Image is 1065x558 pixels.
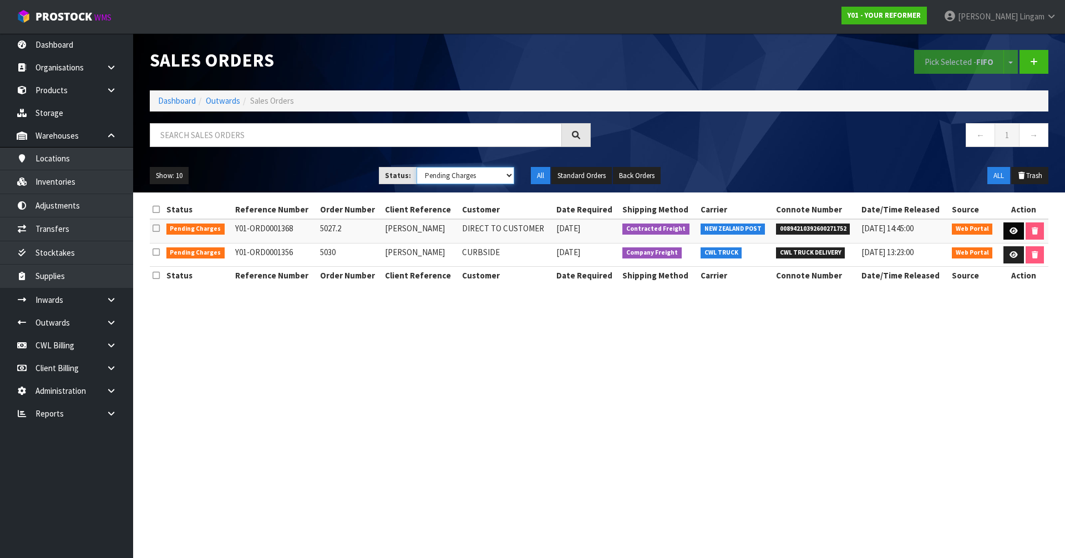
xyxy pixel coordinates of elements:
[987,167,1010,185] button: ALL
[773,267,859,285] th: Connote Number
[949,201,999,219] th: Source
[701,224,765,235] span: NEW ZEALAND POST
[94,12,111,23] small: WMS
[317,219,382,243] td: 5027.2
[859,201,949,219] th: Date/Time Released
[551,167,612,185] button: Standard Orders
[166,247,225,258] span: Pending Charges
[952,224,993,235] span: Web Portal
[776,247,845,258] span: CWL TRUCK DELIVERY
[317,267,382,285] th: Order Number
[859,267,949,285] th: Date/Time Released
[531,167,550,185] button: All
[150,167,189,185] button: Show: 10
[1019,123,1048,147] a: →
[150,123,562,147] input: Search sales orders
[17,9,31,23] img: cube-alt.png
[150,50,591,70] h1: Sales Orders
[232,219,317,243] td: Y01-ORD0001368
[158,95,196,106] a: Dashboard
[166,224,225,235] span: Pending Charges
[459,201,554,219] th: Customer
[861,247,914,257] span: [DATE] 13:23:00
[556,223,580,234] span: [DATE]
[995,123,1020,147] a: 1
[861,223,914,234] span: [DATE] 14:45:00
[382,219,459,243] td: [PERSON_NAME]
[317,201,382,219] th: Order Number
[232,201,317,219] th: Reference Number
[698,201,773,219] th: Carrier
[949,267,999,285] th: Source
[698,267,773,285] th: Carrier
[382,267,459,285] th: Client Reference
[232,243,317,267] td: Y01-ORD0001356
[382,243,459,267] td: [PERSON_NAME]
[164,201,232,219] th: Status
[382,201,459,219] th: Client Reference
[773,201,859,219] th: Connote Number
[317,243,382,267] td: 5030
[914,50,1004,74] button: Pick Selected -FIFO
[622,224,689,235] span: Contracted Freight
[620,267,697,285] th: Shipping Method
[35,9,92,24] span: ProStock
[554,201,620,219] th: Date Required
[556,247,580,257] span: [DATE]
[459,267,554,285] th: Customer
[620,201,697,219] th: Shipping Method
[554,267,620,285] th: Date Required
[1011,167,1048,185] button: Trash
[776,224,850,235] span: 00894210392600271752
[459,243,554,267] td: CURBSIDE
[701,247,742,258] span: CWL TRUCK
[952,247,993,258] span: Web Portal
[841,7,927,24] a: Y01 - YOUR REFORMER
[848,11,921,20] strong: Y01 - YOUR REFORMER
[164,267,232,285] th: Status
[385,171,411,180] strong: Status:
[607,123,1048,150] nav: Page navigation
[459,219,554,243] td: DIRECT TO CUSTOMER
[958,11,1018,22] span: [PERSON_NAME]
[613,167,661,185] button: Back Orders
[206,95,240,106] a: Outwards
[966,123,995,147] a: ←
[976,57,993,67] strong: FIFO
[622,247,682,258] span: Company Freight
[232,267,317,285] th: Reference Number
[250,95,294,106] span: Sales Orders
[999,267,1048,285] th: Action
[999,201,1048,219] th: Action
[1020,11,1044,22] span: Lingam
